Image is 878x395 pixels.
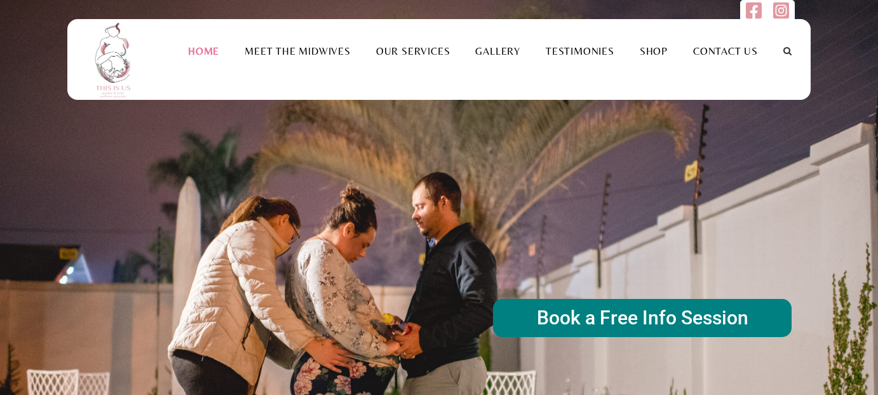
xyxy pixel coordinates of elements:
[86,19,144,100] img: This is us practice
[363,45,463,57] a: Our Services
[680,45,771,57] a: Contact Us
[175,45,232,57] a: Home
[627,45,680,57] a: Shop
[232,45,363,57] a: Meet the Midwives
[493,299,792,337] rs-layer: Book a Free Info Session
[773,1,789,20] img: instagram-square.svg
[773,8,789,23] a: Follow us on Instagram
[533,45,627,57] a: Testimonies
[463,45,533,57] a: Gallery
[746,1,762,20] img: facebook-square.svg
